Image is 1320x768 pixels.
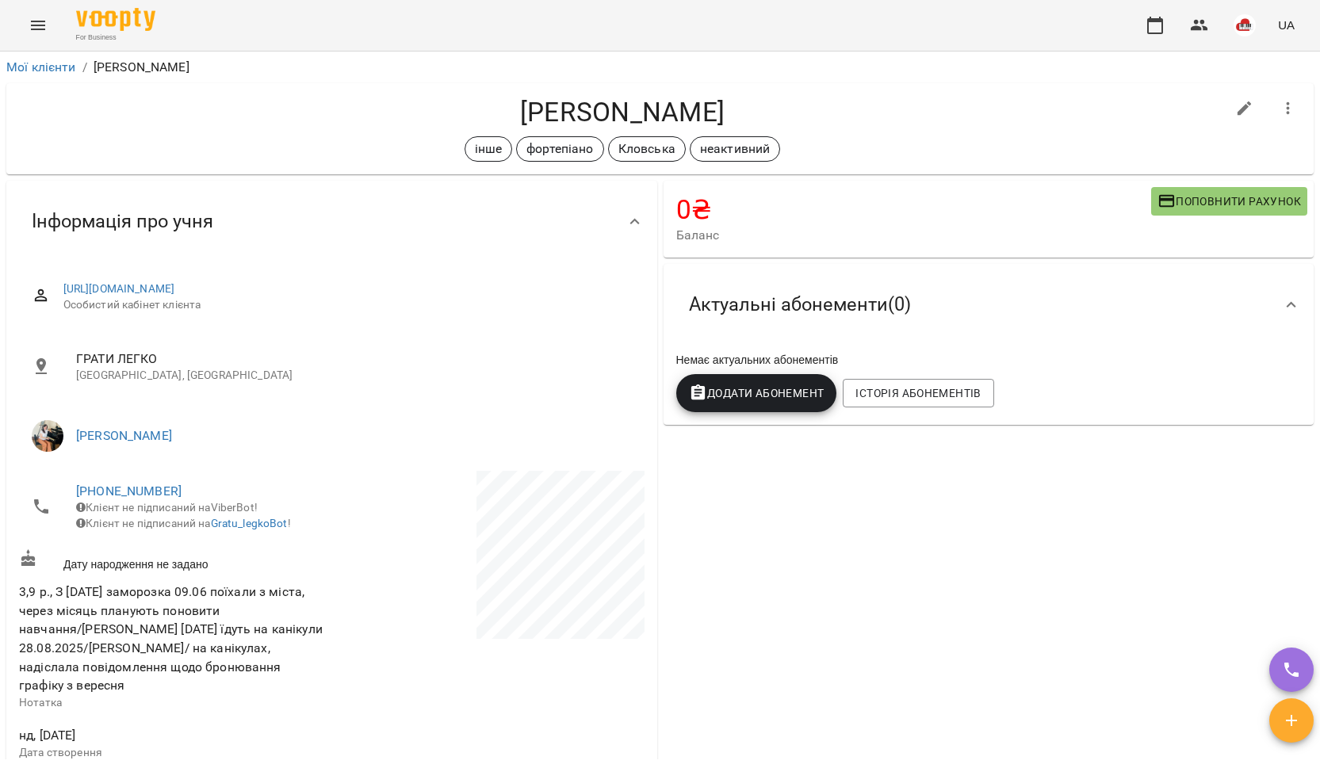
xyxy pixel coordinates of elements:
[6,181,657,262] div: Інформація про учня
[618,139,675,159] p: Кловська
[63,297,632,313] span: Особистий кабінет клієнта
[16,546,331,575] div: Дату народження не задано
[526,139,593,159] p: фортепіано
[63,282,175,295] a: [URL][DOMAIN_NAME]
[19,96,1226,128] h4: [PERSON_NAME]
[32,420,63,452] img: Поліна БУРАКОВА
[76,501,258,514] span: Клієнт не підписаний на ViberBot!
[1157,192,1301,211] span: Поповнити рахунок
[76,483,182,499] a: [PHONE_NUMBER]
[19,584,323,693] span: 3,9 р., З [DATE] заморозка 09.06 поїхали з міста, через місяць планують поновити навчання/[PERSON...
[1234,14,1256,36] img: 42377b0de29e0fb1f7aad4b12e1980f7.jpeg
[673,349,1305,371] div: Немає актуальних абонементів
[6,58,1314,77] nav: breadcrumb
[19,6,57,44] button: Menu
[608,136,686,162] div: Кловська
[700,139,770,159] p: неактивний
[76,350,632,369] span: ГРАТИ ЛЕГКО
[676,374,837,412] button: Додати Абонемент
[211,517,288,529] a: Gratu_legkoBot
[843,379,993,407] button: Історія абонементів
[82,58,87,77] li: /
[516,136,603,162] div: фортепіано
[475,139,503,159] p: інше
[465,136,513,162] div: інше
[19,726,328,745] span: нд, [DATE]
[1272,10,1301,40] button: UA
[76,517,291,529] span: Клієнт не підписаний на !
[32,209,213,234] span: Інформація про учня
[19,745,328,761] p: Дата створення
[76,8,155,31] img: Voopty Logo
[76,32,155,43] span: For Business
[19,695,328,711] p: Нотатка
[664,264,1314,346] div: Актуальні абонементи(0)
[690,136,780,162] div: неактивний
[6,59,76,75] a: Мої клієнти
[855,384,981,403] span: Історія абонементів
[689,292,911,317] span: Актуальні абонементи ( 0 )
[1151,187,1307,216] button: Поповнити рахунок
[76,428,172,443] a: [PERSON_NAME]
[94,58,189,77] p: [PERSON_NAME]
[1278,17,1295,33] span: UA
[676,193,1151,226] h4: 0 ₴
[76,368,632,384] p: [GEOGRAPHIC_DATA], [GEOGRAPHIC_DATA]
[676,226,1151,245] span: Баланс
[689,384,825,403] span: Додати Абонемент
